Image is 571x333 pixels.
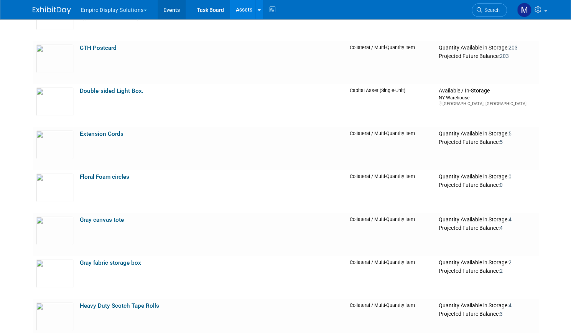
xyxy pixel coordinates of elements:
a: CTH Postcard [80,45,117,51]
span: 203 [499,53,508,59]
div: Projected Future Balance: [438,266,535,275]
span: 4 [499,225,502,231]
a: Double-sided Light Box. [80,87,143,94]
div: Projected Future Balance: [438,223,535,232]
span: Search [482,7,500,13]
span: 5 [499,139,502,145]
div: Projected Future Balance: [438,309,535,318]
div: Projected Future Balance: [438,51,535,60]
div: Projected Future Balance: [438,137,535,146]
a: Gray fabric storage box [80,259,141,266]
span: 2 [508,259,511,265]
td: Capital Asset (Single-Unit) [347,84,435,127]
div: Quantity Available in Storage: [438,259,535,266]
span: 4 [508,216,511,223]
div: Quantity Available in Storage: [438,216,535,223]
div: Quantity Available in Storage: [438,302,535,309]
div: Quantity Available in Storage: [438,45,535,51]
div: Quantity Available in Storage: [438,173,535,180]
a: Search [472,3,507,17]
span: 2 [499,268,502,274]
span: 4 [508,302,511,308]
a: Extension Cords [80,130,123,137]
td: Collateral / Multi-Quantity Item [347,127,435,170]
img: ExhibitDay [33,7,71,14]
div: Available / In-Storage [438,87,535,94]
span: 0 [508,173,511,180]
div: NY Warehouse [438,94,535,101]
td: Collateral / Multi-Quantity Item [347,256,435,299]
td: Collateral / Multi-Quantity Item [347,170,435,213]
div: Quantity Available in Storage: [438,130,535,137]
td: Collateral / Multi-Quantity Item [347,213,435,256]
a: Heavy Duty Scotch Tape Rolls [80,302,159,309]
span: 0 [499,182,502,188]
div: [GEOGRAPHIC_DATA], [GEOGRAPHIC_DATA] [438,101,535,107]
a: Gray canvas tote [80,216,124,223]
span: 3 [499,311,502,317]
div: Projected Future Balance: [438,180,535,189]
span: 5 [508,130,511,137]
a: Floral Foam circles [80,173,129,180]
img: Matt h [517,3,532,17]
span: 203 [508,45,517,51]
td: Collateral / Multi-Quantity Item [347,41,435,84]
